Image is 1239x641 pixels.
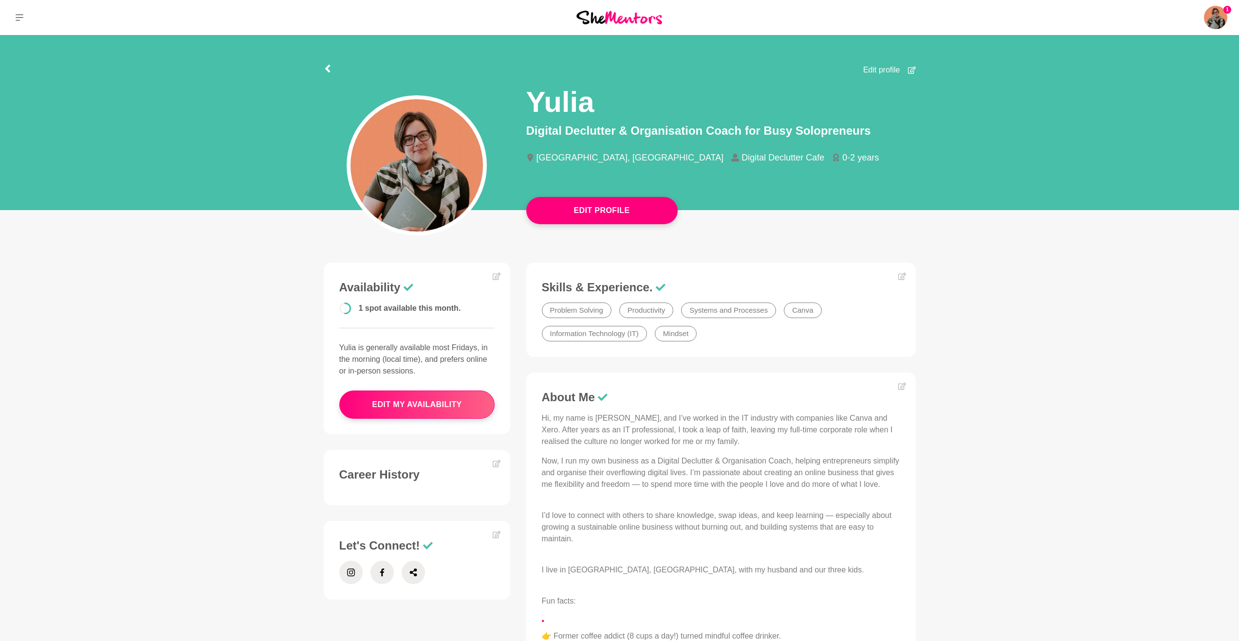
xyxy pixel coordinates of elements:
[576,11,662,24] img: She Mentors Logo
[542,564,900,588] p: I live in [GEOGRAPHIC_DATA], [GEOGRAPHIC_DATA], with my husband and our three kids.
[542,595,900,607] p: Fun facts:
[526,153,732,162] li: [GEOGRAPHIC_DATA], [GEOGRAPHIC_DATA]
[402,561,425,584] a: Share
[1204,6,1227,29] img: Yulia
[542,280,900,295] h3: Skills & Experience.
[832,153,887,162] li: 0-2 years
[339,342,495,377] p: Yulia is generally available most Fridays, in the morning (local time), and prefers online or in-...
[542,390,900,405] h3: About Me
[526,84,594,120] h1: Yulia
[339,561,363,584] a: Instagram
[526,122,916,140] p: Digital Declutter & Organisation Coach for Busy Solopreneurs
[339,538,495,553] h3: Let's Connect!
[339,280,495,295] h3: Availability
[1223,6,1231,14] span: 1
[542,455,900,502] p: Now, I run my own business as a Digital Declutter & Organisation Coach, helping entrepreneurs sim...
[731,153,832,162] li: Digital Declutter Cafe
[542,412,900,447] p: Hi, my name is [PERSON_NAME], and I’ve worked in the IT industry with companies like Canva and Xe...
[863,64,900,76] span: Edit profile
[359,304,461,312] span: 1 spot available this month.
[339,391,495,419] button: edit my availability
[526,197,678,224] button: Edit Profile
[1204,6,1227,29] a: Yulia1
[370,561,394,584] a: Facebook
[542,510,900,556] p: I’d love to connect with others to share knowledge, swap ideas, and keep learning — especially ab...
[339,467,495,482] h3: Career History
